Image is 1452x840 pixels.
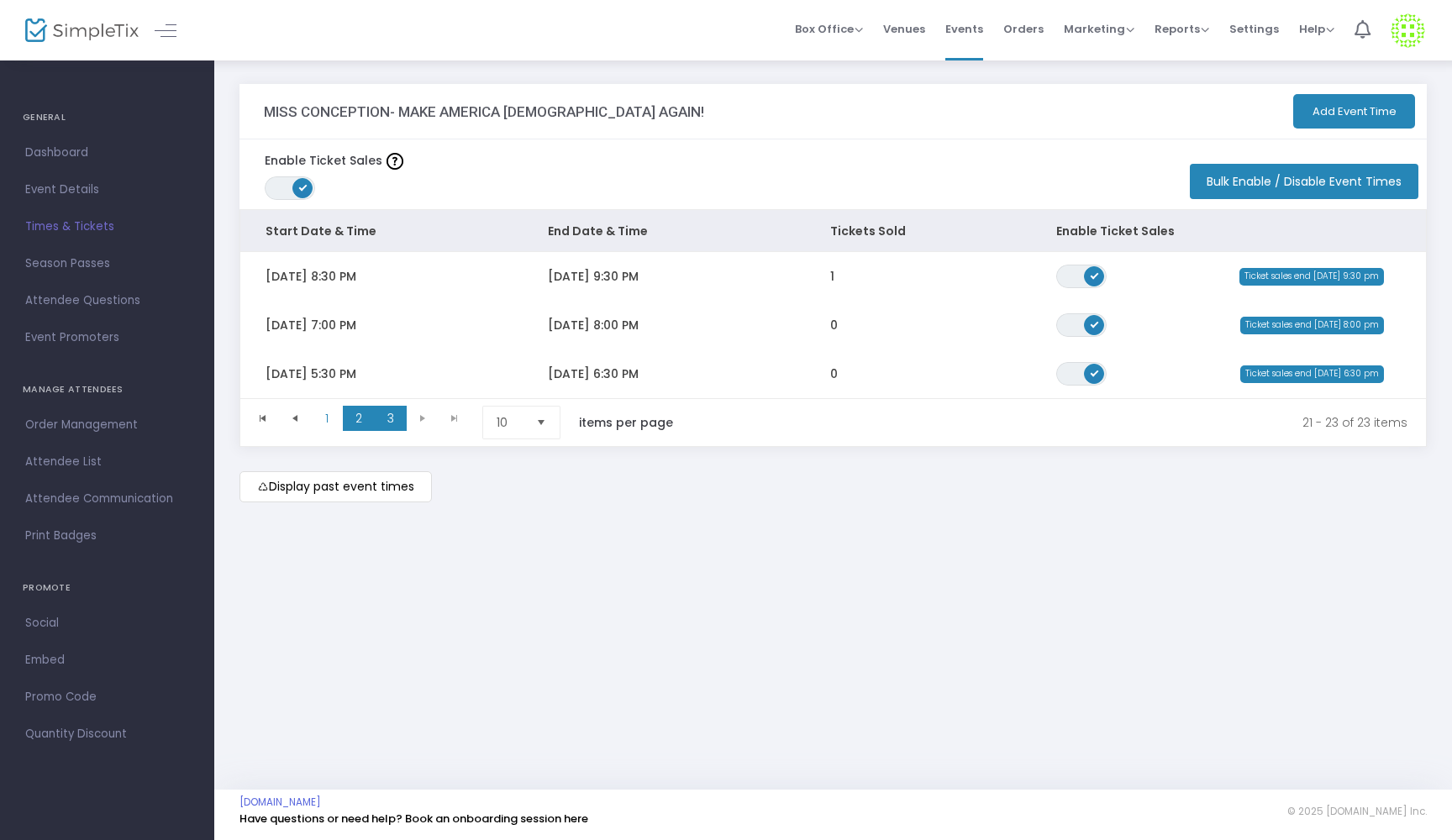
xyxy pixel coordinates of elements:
span: Attendee List [25,451,189,473]
button: Select [529,407,553,438]
span: 1 [830,268,834,285]
span: Ticket sales end [DATE] 9:30 pm [1239,268,1384,285]
button: Bulk Enable / Disable Event Times [1190,164,1418,199]
span: ON [1090,320,1098,328]
span: Help [1299,21,1334,37]
th: Enable Ticket Sales [1031,210,1201,252]
span: Reports [1155,21,1209,37]
span: Times & Tickets [25,216,189,238]
span: Embed [25,649,189,671]
span: Promo Code [25,686,189,708]
img: question-mark [387,153,403,170]
span: Ticket sales end [DATE] 8:00 pm [1240,317,1384,333]
h4: PROMOTE [23,571,192,605]
span: © 2025 [DOMAIN_NAME] Inc. [1287,805,1427,818]
m-button: Display past event times [239,471,432,502]
span: 0 [830,317,838,333]
span: Attendee Communication [25,488,189,510]
span: Page 3 [375,406,407,431]
span: Quantity Discount [25,723,189,745]
span: Page 2 [343,406,375,431]
span: [DATE] 9:30 PM [548,268,639,285]
span: Season Passes [25,253,189,275]
span: [DATE] 8:00 PM [548,317,639,333]
h4: GENERAL [23,101,192,134]
span: Go to the first page [247,406,279,431]
span: [DATE] 8:30 PM [266,268,356,285]
span: Go to the previous page [288,412,302,425]
span: Orders [1003,8,1044,50]
th: Start Date & Time [240,210,523,252]
label: items per page [579,414,673,431]
span: Social [25,612,189,634]
th: End Date & Time [523,210,805,252]
span: Box Office [795,21,863,37]
span: Event Details [25,179,189,201]
span: [DATE] 6:30 PM [548,365,639,382]
kendo-pager-info: 21 - 23 of 23 items [708,406,1407,439]
span: Event Promoters [25,327,189,349]
span: Page 1 [311,406,343,431]
span: [DATE] 7:00 PM [266,317,356,333]
span: Ticket sales end [DATE] 6:30 pm [1240,365,1384,382]
span: Settings [1229,8,1279,50]
a: [DOMAIN_NAME] [239,795,321,809]
span: Go to the first page [256,412,270,425]
h4: MANAGE ATTENDEES [23,373,192,407]
span: 10 [497,414,523,431]
label: Enable Ticket Sales [265,152,403,170]
span: ON [299,183,308,192]
span: 0 [830,365,838,382]
span: [DATE] 5:30 PM [266,365,356,382]
span: ON [1090,369,1098,377]
span: Attendee Questions [25,290,189,312]
span: Venues [883,8,925,50]
h3: MISS CONCEPTION- MAKE AMERICA [DEMOGRAPHIC_DATA] AGAIN! [264,103,704,120]
span: ON [1090,271,1098,280]
span: Marketing [1064,21,1134,37]
div: Data table [240,210,1426,398]
a: Have questions or need help? Book an onboarding session here [239,811,588,827]
span: Events [945,8,983,50]
button: Add Event Time [1293,94,1415,129]
th: Tickets Sold [805,210,1031,252]
span: Print Badges [25,525,189,547]
span: Dashboard [25,142,189,164]
span: Order Management [25,414,189,436]
span: Go to the previous page [279,406,311,431]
